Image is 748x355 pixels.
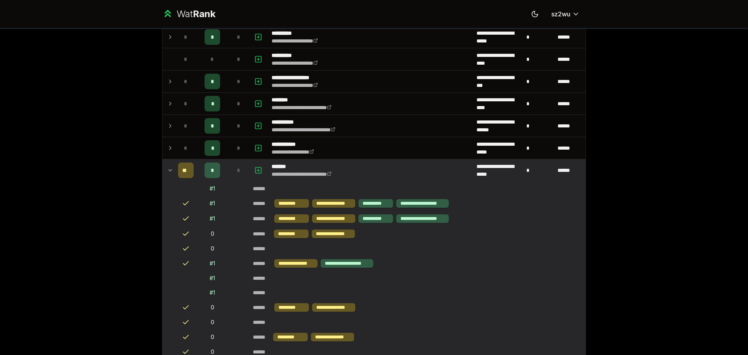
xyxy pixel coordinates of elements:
div: # 1 [210,289,215,297]
div: # 1 [210,215,215,223]
div: Wat [176,8,215,20]
a: WatRank [162,8,215,20]
div: # 1 [210,274,215,282]
button: sz2wu [545,7,586,21]
td: 0 [197,315,228,329]
td: 0 [197,226,228,241]
td: 0 [197,300,228,315]
td: 0 [197,242,228,256]
div: # 1 [210,260,215,267]
td: 0 [197,330,228,344]
span: Rank [193,8,215,19]
div: # 1 [210,185,215,193]
span: sz2wu [551,9,570,19]
div: # 1 [210,200,215,207]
